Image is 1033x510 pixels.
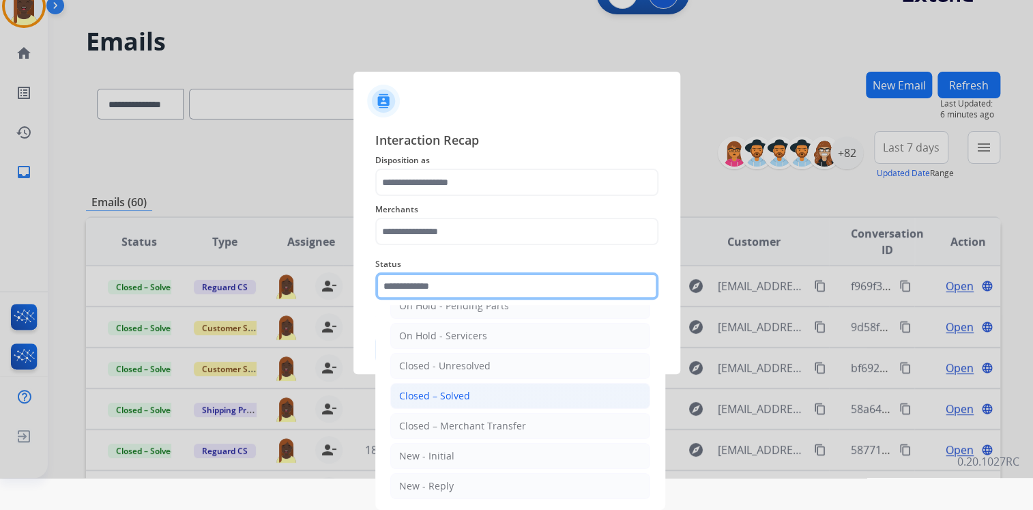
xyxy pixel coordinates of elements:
div: Closed – Merchant Transfer [399,419,526,433]
div: Closed – Solved [399,389,470,403]
div: On Hold - Servicers [399,329,487,343]
span: Interaction Recap [375,130,658,152]
span: Status [375,256,658,272]
div: New - Initial [399,449,454,463]
p: 0.20.1027RC [957,453,1019,470]
div: New - Reply [399,479,454,493]
img: contactIcon [367,85,400,117]
div: On Hold - Pending Parts [399,299,509,313]
span: Disposition as [375,152,658,169]
span: Merchants [375,201,658,218]
div: Closed - Unresolved [399,359,491,373]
